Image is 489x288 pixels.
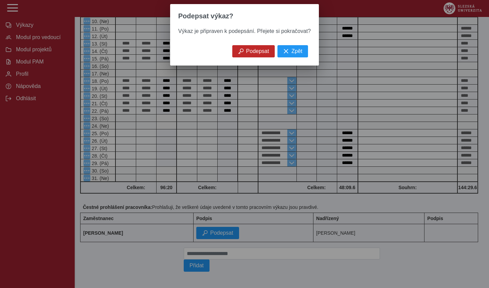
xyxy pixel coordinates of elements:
span: Podepsat výkaz? [178,12,233,20]
span: Výkaz je připraven k podepsání. Přejete si pokračovat? [178,28,311,34]
button: Podepsat [232,45,275,57]
button: Zpět [277,45,308,57]
span: Zpět [291,48,302,54]
span: Podepsat [246,48,269,54]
